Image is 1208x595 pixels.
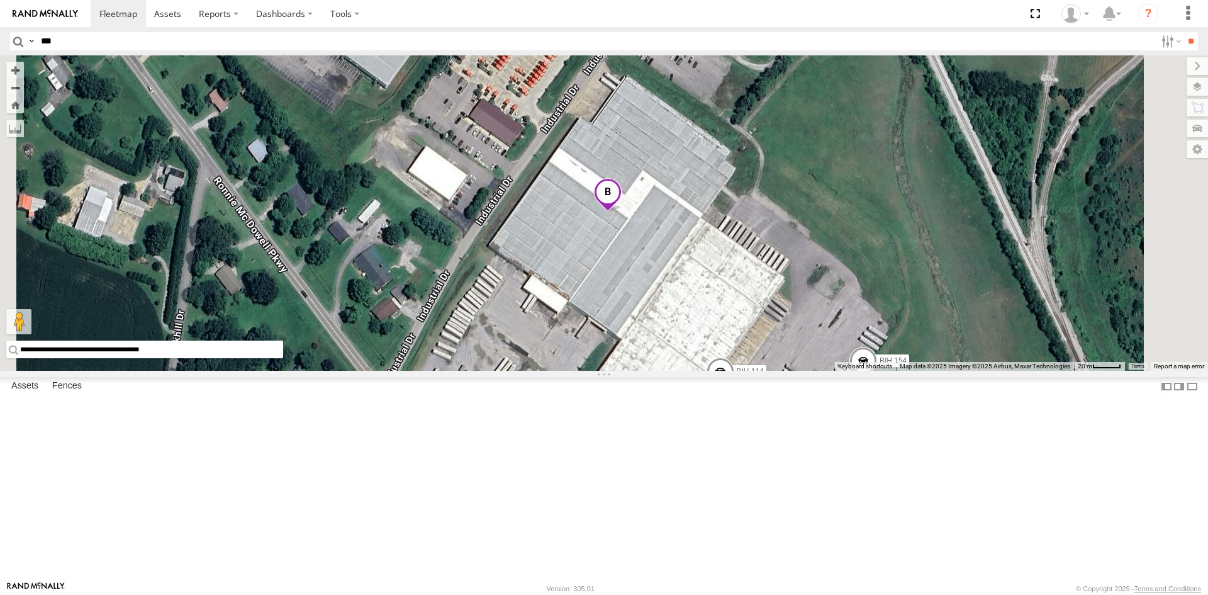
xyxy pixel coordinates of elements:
button: Keyboard shortcuts [838,362,892,371]
span: BIH 154 [880,356,907,365]
a: Terms and Conditions [1134,585,1201,592]
label: Measure [6,120,24,137]
button: Zoom Home [6,96,24,113]
div: © Copyright 2025 - [1076,585,1201,592]
span: BIH 114 [737,366,764,375]
label: Fences [46,378,88,395]
label: Assets [5,378,45,395]
label: Map Settings [1187,140,1208,158]
button: Zoom in [6,62,24,79]
span: Map data ©2025 Imagery ©2025 Airbus, Maxar Technologies [900,363,1070,370]
div: Nele . [1057,4,1093,23]
button: Map Scale: 20 m per 42 pixels [1074,362,1125,371]
button: Drag Pegman onto the map to open Street View [6,309,31,334]
label: Dock Summary Table to the Left [1160,377,1173,395]
i: ? [1138,4,1158,24]
label: Dock Summary Table to the Right [1173,377,1185,395]
a: Report a map error [1154,363,1204,370]
label: Hide Summary Table [1186,377,1199,395]
label: Search Query [26,32,36,50]
a: Visit our Website [7,582,65,595]
span: 20 m [1078,363,1092,370]
div: Version: 305.01 [547,585,595,592]
a: Terms [1131,364,1144,369]
label: Search Filter Options [1156,32,1183,50]
img: rand-logo.svg [13,9,78,18]
button: Zoom out [6,79,24,96]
